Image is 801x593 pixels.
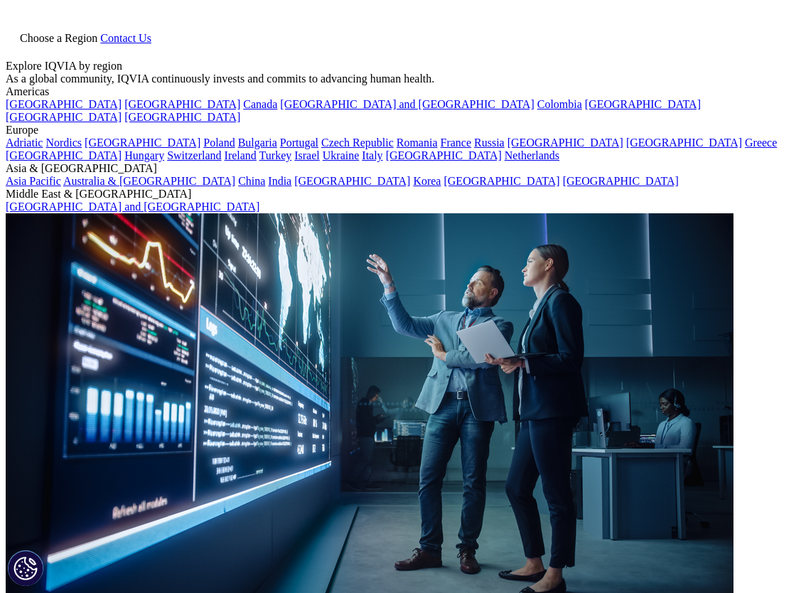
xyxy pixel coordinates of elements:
a: Russia [474,137,505,149]
a: [GEOGRAPHIC_DATA] and [GEOGRAPHIC_DATA] [280,98,534,110]
a: Adriatic [6,137,43,149]
a: [GEOGRAPHIC_DATA] and [GEOGRAPHIC_DATA] [6,201,259,213]
a: Australia & [GEOGRAPHIC_DATA] [63,175,235,187]
a: [GEOGRAPHIC_DATA] [294,175,410,187]
a: [GEOGRAPHIC_DATA] [6,111,122,123]
a: Netherlands [505,149,559,161]
a: [GEOGRAPHIC_DATA] [386,149,502,161]
a: Poland [203,137,235,149]
div: Asia & [GEOGRAPHIC_DATA] [6,162,795,175]
a: Switzerland [167,149,221,161]
button: Cookies Settings [8,550,43,586]
a: Canada [243,98,277,110]
span: Choose a Region [20,32,97,44]
a: [GEOGRAPHIC_DATA] [585,98,701,110]
a: Contact Us [100,32,151,44]
a: India [268,175,291,187]
a: Turkey [259,149,292,161]
a: Israel [294,149,320,161]
a: Asia Pacific [6,175,61,187]
a: China [238,175,265,187]
a: Czech Republic [321,137,394,149]
a: [GEOGRAPHIC_DATA] [6,98,122,110]
a: Ukraine [323,149,360,161]
div: Americas [6,85,795,98]
a: Greece [745,137,777,149]
a: Hungary [124,149,164,161]
a: France [441,137,472,149]
div: As a global community, IQVIA continuously invests and commits to advancing human health. [6,73,795,85]
a: Portugal [280,137,318,149]
a: [GEOGRAPHIC_DATA] [563,175,679,187]
a: Italy [362,149,382,161]
a: [GEOGRAPHIC_DATA] [626,137,742,149]
a: Colombia [537,98,582,110]
div: Explore IQVIA by region [6,60,795,73]
a: [GEOGRAPHIC_DATA] [85,137,200,149]
a: Nordics [45,137,82,149]
a: [GEOGRAPHIC_DATA] [124,98,240,110]
a: Romania [397,137,438,149]
a: Bulgaria [238,137,277,149]
div: Europe [6,124,795,137]
a: Korea [413,175,441,187]
a: [GEOGRAPHIC_DATA] [124,111,240,123]
a: Ireland [225,149,257,161]
a: [GEOGRAPHIC_DATA] [507,137,623,149]
a: [GEOGRAPHIC_DATA] [443,175,559,187]
div: Middle East & [GEOGRAPHIC_DATA] [6,188,795,201]
a: [GEOGRAPHIC_DATA] [6,149,122,161]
